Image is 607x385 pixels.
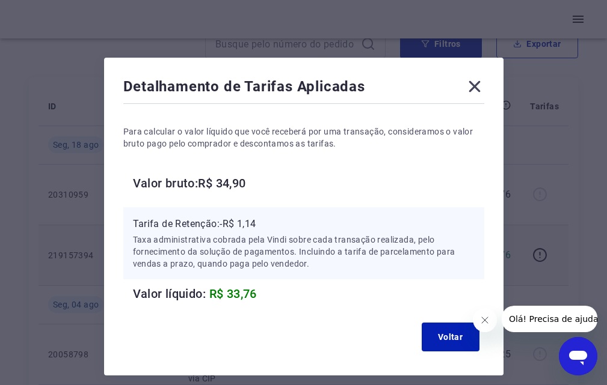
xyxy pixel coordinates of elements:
[502,306,597,332] iframe: Mensagem da empresa
[209,286,257,301] span: R$ 33,76
[422,323,479,351] button: Voltar
[133,284,484,303] h6: Valor líquido:
[123,126,484,150] p: Para calcular o valor líquido que você receberá por uma transação, consideramos o valor bruto pag...
[133,217,475,231] p: Tarifa de Retenção: -R$ 1,14
[7,8,101,18] span: Olá! Precisa de ajuda?
[473,308,497,332] iframe: Fechar mensagem
[559,337,597,375] iframe: Botão para abrir a janela de mensagens
[133,174,484,193] h6: Valor bruto: R$ 34,90
[133,234,475,270] p: Taxa administrativa cobrada pela Vindi sobre cada transação realizada, pelo fornecimento da soluç...
[123,77,484,101] div: Detalhamento de Tarifas Aplicadas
